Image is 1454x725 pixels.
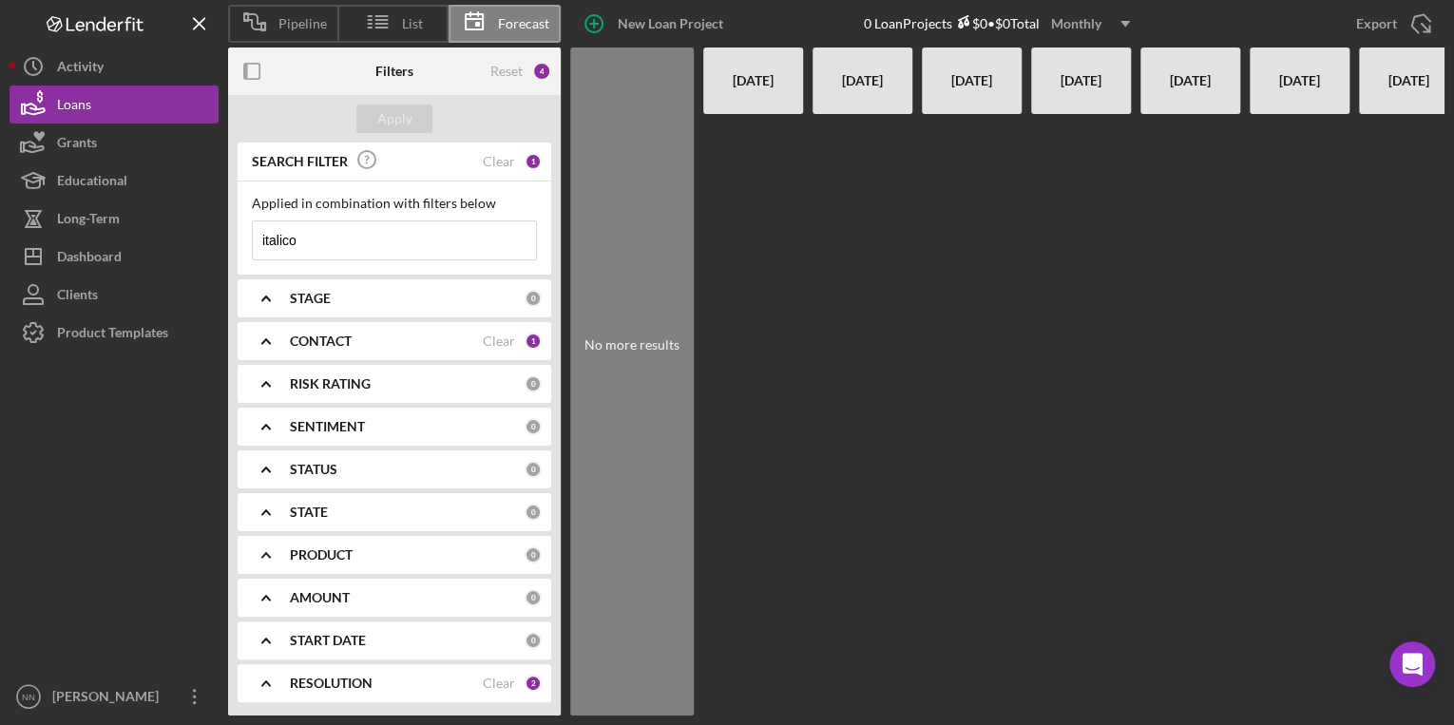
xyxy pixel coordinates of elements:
div: Product Templates [57,314,168,356]
div: Educational [57,162,127,204]
div: New Loan Project [618,5,723,43]
div: 1 [525,333,542,350]
b: SEARCH FILTER [252,154,348,169]
button: Monthly [1040,10,1141,38]
div: 1 [525,153,542,170]
div: Clear [483,154,515,169]
button: Export [1337,5,1444,43]
div: Clear [483,334,515,349]
div: 0 Loan Projects • $0 Total [864,10,1141,38]
div: 0 [525,461,542,478]
span: Forecast [498,16,549,31]
div: Apply [377,105,412,133]
b: Filters [375,64,413,79]
button: Clients [10,276,219,314]
button: Grants [10,124,219,162]
button: New Loan Project [570,5,742,43]
button: Educational [10,162,219,200]
div: 0 [525,418,542,435]
span: List [402,16,423,31]
text: NN [22,692,35,702]
div: [DATE] [713,48,794,114]
div: Reset [490,64,523,79]
div: [DATE] [931,48,1012,114]
button: Dashboard [10,238,219,276]
b: RESOLUTION [290,676,373,691]
div: Clear [483,676,515,691]
div: Clients [57,276,98,318]
div: [DATE] [822,48,903,114]
b: RISK RATING [290,376,371,391]
div: Activity [57,48,104,90]
div: 0 [525,375,542,392]
b: START DATE [290,633,366,648]
div: Open Intercom Messenger [1389,641,1435,687]
b: PRODUCT [290,547,353,563]
div: Grants [57,124,97,166]
div: Long-Term [57,200,120,242]
button: Product Templates [10,314,219,352]
b: CONTACT [290,334,352,349]
div: Export [1356,5,1397,43]
span: Pipeline [278,16,327,31]
div: 0 [525,290,542,307]
div: 2 [525,675,542,692]
div: Applied in combination with filters below [252,196,537,211]
div: [DATE] [1150,48,1231,114]
div: [PERSON_NAME] [48,677,171,720]
div: [DATE] [1259,48,1340,114]
div: No more results [570,337,694,353]
div: 0 [525,546,542,563]
div: $0 [952,15,987,31]
b: SENTIMENT [290,419,365,434]
b: STAGE [290,291,331,306]
div: 4 [532,62,551,81]
b: AMOUNT [290,590,350,605]
button: NN[PERSON_NAME] [10,677,219,715]
div: 0 [525,632,542,649]
button: Apply [356,105,432,133]
button: Loans [10,86,219,124]
div: Monthly [1051,10,1101,38]
button: Long-Term [10,200,219,238]
b: STATUS [290,462,337,477]
div: [DATE] [1041,48,1121,114]
div: 0 [525,504,542,521]
div: [DATE] [1368,48,1449,114]
div: Loans [57,86,91,128]
div: 0 [525,589,542,606]
b: STATE [290,505,328,520]
button: Activity [10,48,219,86]
div: Dashboard [57,238,122,280]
